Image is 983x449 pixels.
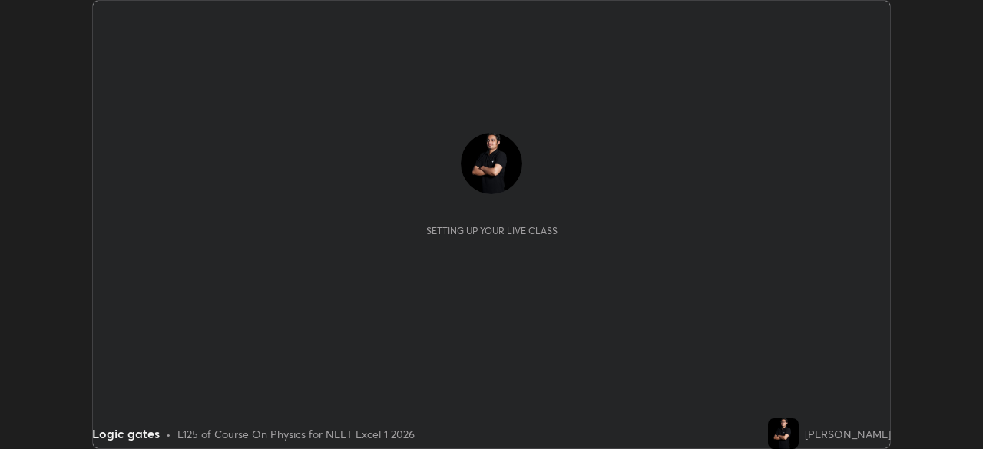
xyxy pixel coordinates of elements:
div: L125 of Course On Physics for NEET Excel 1 2026 [177,426,415,442]
div: Setting up your live class [426,225,558,236]
div: • [166,426,171,442]
img: 40cbeb4c3a5c4ff3bcc3c6587ae1c9d7.jpg [768,418,799,449]
div: [PERSON_NAME] [805,426,891,442]
img: 40cbeb4c3a5c4ff3bcc3c6587ae1c9d7.jpg [461,133,522,194]
div: Logic gates [92,424,160,443]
